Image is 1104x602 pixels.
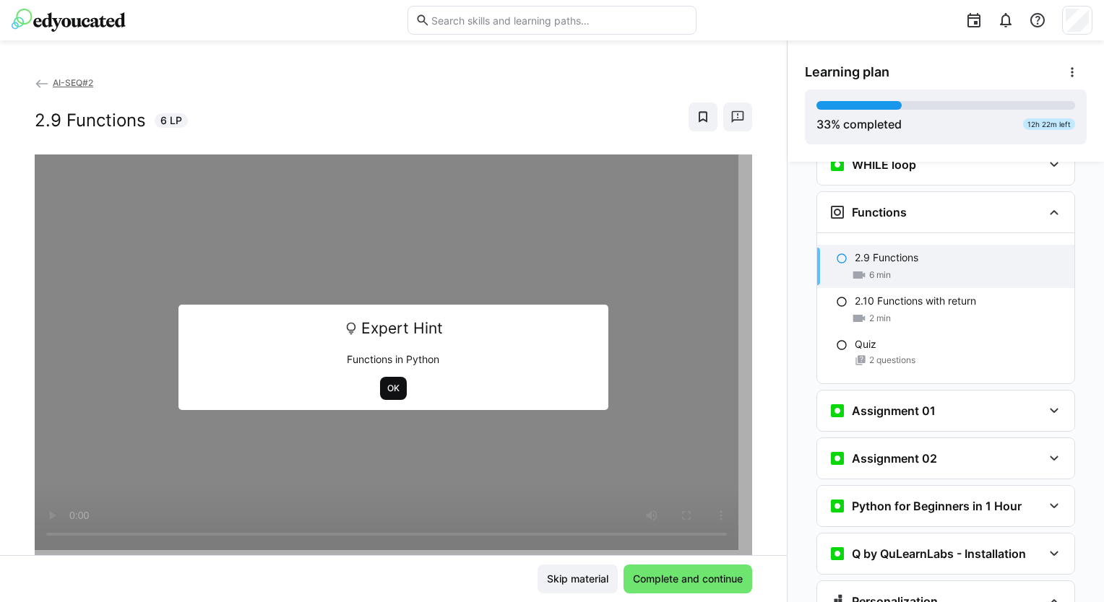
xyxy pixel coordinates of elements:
h2: 2.9 Functions [35,110,146,131]
h3: Python for Beginners in 1 Hour [852,499,1022,513]
span: 2 min [869,313,891,324]
p: Quiz [855,337,876,352]
span: Skip material [545,572,611,586]
span: OK [386,383,401,394]
span: AI-SEQ#2 [53,77,93,88]
p: 2.9 Functions [855,250,918,265]
span: Complete and continue [631,572,745,586]
span: 33 [816,117,831,131]
h3: Assignment 01 [852,403,936,418]
div: 12h 22m left [1023,118,1075,130]
span: Expert Hint [361,315,443,342]
button: Complete and continue [624,564,752,593]
span: 6 LP [160,113,182,128]
span: Learning plan [805,64,889,80]
button: Skip material [538,564,618,593]
button: OK [380,377,407,400]
span: 2 questions [869,354,915,366]
input: Search skills and learning paths… [430,14,689,27]
div: % completed [816,115,902,133]
h3: WHILE loop [852,157,916,172]
h3: Q by QuLearnLabs - Installation [852,546,1026,561]
a: AI-SEQ#2 [35,77,93,88]
h3: Functions [852,205,907,219]
h3: Assignment 02 [852,451,937,466]
p: Functions in Python [189,352,599,367]
span: 6 min [869,269,891,281]
p: 2.10 Functions with return [855,294,976,308]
